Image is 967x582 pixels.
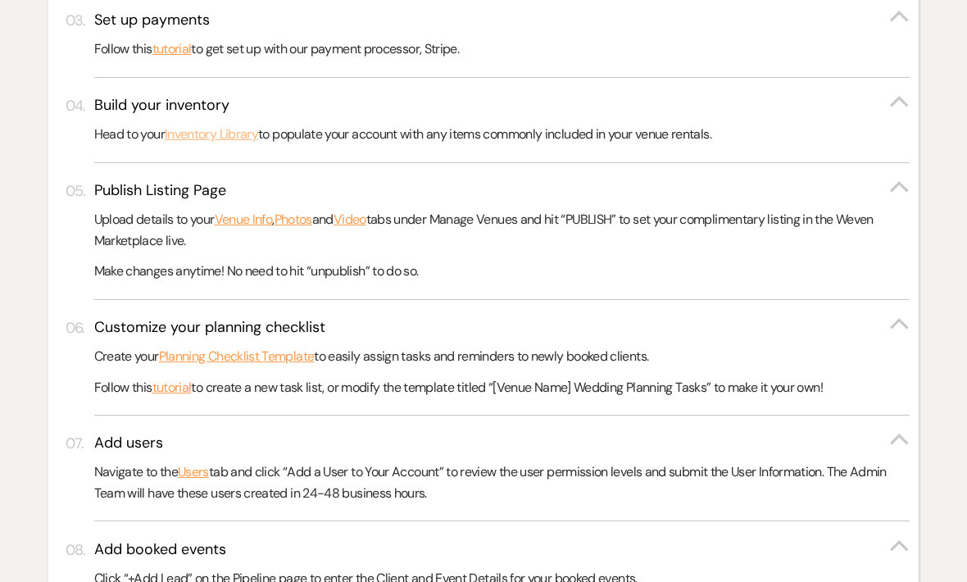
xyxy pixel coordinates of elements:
button: Set up payments [94,10,910,30]
p: Follow this to create a new task list, or modify the template titled “[Venue Name] Wedding Planni... [94,377,910,398]
a: Video [334,209,366,230]
a: Planning Checklist Template [159,346,315,367]
a: tutorial [152,39,192,60]
a: tutorial [152,377,192,398]
a: Inventory Library [165,124,258,145]
button: Build your inventory [94,95,910,116]
a: Venue Info [215,209,273,230]
h3: Build your inventory [94,95,229,116]
h3: Customize your planning checklist [94,317,325,338]
button: Add booked events [94,539,910,560]
button: Customize your planning checklist [94,317,910,338]
a: Users [178,462,209,483]
p: Navigate to the tab and click “Add a User to Your Account” to review the user permission levels a... [94,462,910,503]
p: Create your to easily assign tasks and reminders to newly booked clients. [94,346,910,367]
button: Publish Listing Page [94,180,910,201]
p: Follow this to get set up with our payment processor, Stripe. [94,39,910,60]
h3: Add booked events [94,539,226,560]
p: Head to your to populate your account with any items commonly included in your venue rentals. [94,124,910,145]
p: Make changes anytime! No need to hit “unpublish” to do so. [94,261,910,282]
p: Upload details to your , and tabs under Manage Venues and hit “PUBLISH” to set your complimentary... [94,209,910,251]
button: Add users [94,433,910,453]
a: Photos [275,209,312,230]
h3: Publish Listing Page [94,180,226,201]
h3: Add users [94,433,163,453]
h3: Set up payments [94,10,210,30]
